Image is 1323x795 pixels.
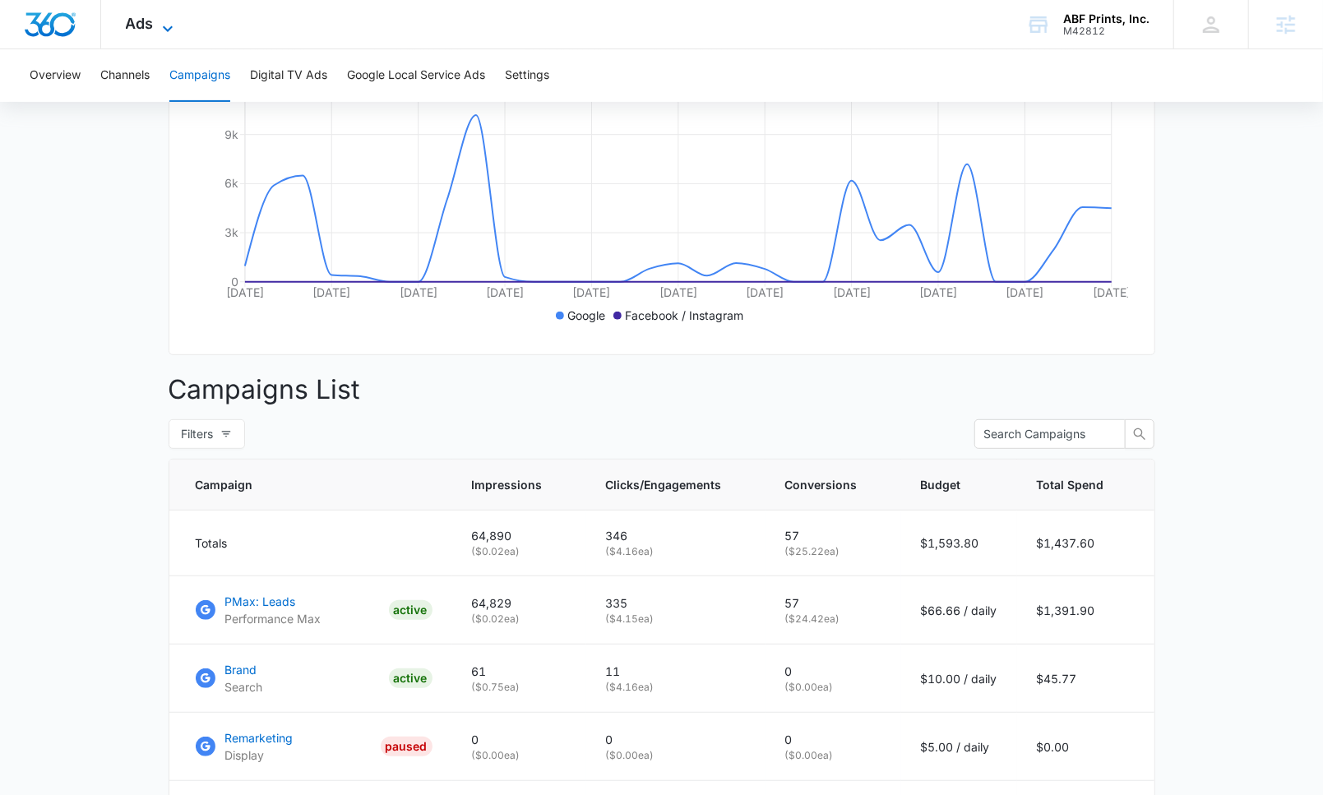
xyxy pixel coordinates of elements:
p: Remarketing [225,729,294,746]
p: ( $0.00 ea) [785,748,881,763]
p: Brand [225,661,263,678]
p: 0 [606,731,746,748]
p: 0 [472,731,567,748]
td: $1,437.60 [1017,511,1154,576]
p: Campaigns List [169,370,1155,409]
td: $45.77 [1017,645,1154,713]
td: $1,391.90 [1017,576,1154,645]
tspan: [DATE] [312,285,350,299]
button: Filters [169,419,245,449]
p: ( $24.42 ea) [785,612,881,626]
span: Ads [126,15,154,32]
button: search [1125,419,1154,449]
tspan: [DATE] [1006,285,1043,299]
p: Search [225,678,263,696]
span: Budget [921,476,974,493]
p: PMax: Leads [225,593,321,610]
p: $66.66 / daily [921,602,997,619]
tspan: [DATE] [919,285,957,299]
span: Total Spend [1037,476,1104,493]
p: Display [225,746,294,764]
p: ( $4.15 ea) [606,612,746,626]
p: $10.00 / daily [921,670,997,687]
span: Clicks/Engagements [606,476,722,493]
a: Google AdsBrandSearchACTIVE [196,661,433,696]
p: ( $0.75 ea) [472,680,567,695]
p: ( $25.22 ea) [785,544,881,559]
p: 0 [785,663,881,680]
p: ( $0.00 ea) [472,748,567,763]
span: Campaign [196,476,409,493]
p: Google [567,307,605,324]
div: account name [1063,12,1150,25]
p: 0 [785,731,881,748]
tspan: 6k [224,176,238,190]
tspan: [DATE] [746,285,784,299]
a: Google AdsRemarketingDisplayPAUSED [196,729,433,764]
p: Facebook / Instagram [625,307,743,324]
p: 11 [606,663,746,680]
tspan: [DATE] [399,285,437,299]
tspan: [DATE] [572,285,610,299]
p: ( $0.02 ea) [472,544,567,559]
span: search [1126,428,1154,441]
div: ACTIVE [389,600,433,620]
td: $0.00 [1017,713,1154,781]
p: ( $4.16 ea) [606,680,746,695]
div: ACTIVE [389,668,433,688]
tspan: [DATE] [225,285,263,299]
p: ( $4.16 ea) [606,544,746,559]
tspan: 3k [224,225,238,239]
button: Settings [505,49,549,102]
p: 57 [785,594,881,612]
p: ( $0.00 ea) [785,680,881,695]
div: Totals [196,534,433,552]
div: account id [1063,25,1150,37]
button: Channels [100,49,150,102]
p: $5.00 / daily [921,738,997,756]
tspan: 9k [224,127,238,141]
img: Google Ads [196,737,215,756]
span: Filters [182,425,214,443]
span: Conversions [785,476,858,493]
p: 57 [785,527,881,544]
button: Google Local Service Ads [347,49,485,102]
tspan: [DATE] [1093,285,1131,299]
tspan: [DATE] [832,285,870,299]
button: Digital TV Ads [250,49,327,102]
p: ( $0.00 ea) [606,748,746,763]
p: 64,829 [472,594,567,612]
tspan: [DATE] [486,285,524,299]
p: Performance Max [225,610,321,627]
p: 64,890 [472,527,567,544]
tspan: [DATE] [659,285,696,299]
span: Impressions [472,476,543,493]
button: Campaigns [169,49,230,102]
img: Google Ads [196,600,215,620]
p: 346 [606,527,746,544]
p: ( $0.02 ea) [472,612,567,626]
p: $1,593.80 [921,534,997,552]
input: Search Campaigns [984,425,1103,443]
a: Google AdsPMax: LeadsPerformance MaxACTIVE [196,593,433,627]
img: Google Ads [196,668,215,688]
tspan: 0 [230,275,238,289]
div: PAUSED [381,737,433,756]
p: 335 [606,594,746,612]
button: Overview [30,49,81,102]
p: 61 [472,663,567,680]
